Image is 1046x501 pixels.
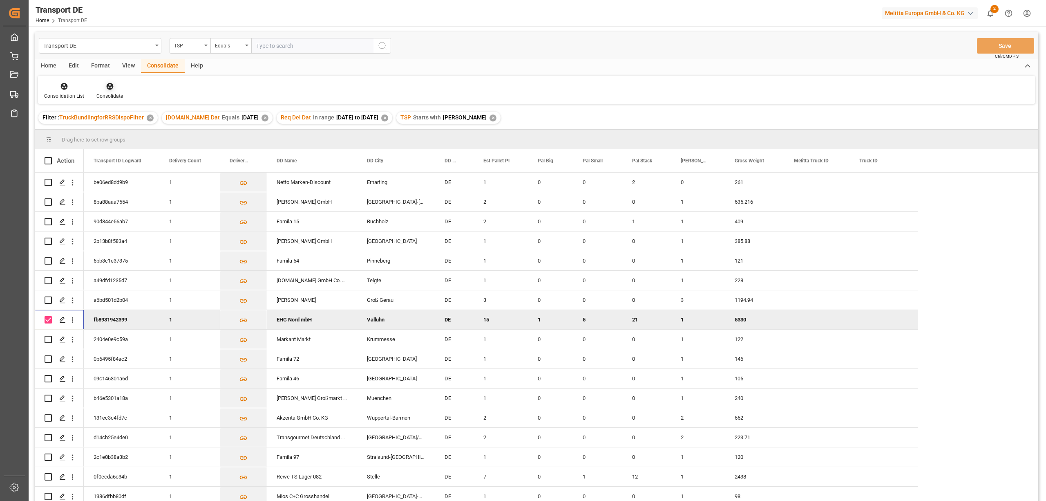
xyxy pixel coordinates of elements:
div: 09c146301a6d [84,369,159,388]
span: TruckBundlingforRRSDispoFIlter [59,114,144,121]
div: Famila 97 [267,447,357,467]
div: 122 [725,330,784,349]
div: Stralsund-[GEOGRAPHIC_DATA] [357,447,435,467]
div: Press SPACE to select this row. [84,212,918,231]
span: Pal Small [583,158,603,164]
div: [PERSON_NAME] GmbH [267,231,357,251]
div: Press SPACE to select this row. [84,271,918,290]
div: Press SPACE to select this row. [84,173,918,192]
div: 21 [622,310,671,329]
div: 1 [159,389,220,408]
div: 2 [671,408,725,427]
div: 0 [573,212,622,231]
div: 0 [573,428,622,447]
div: 3 [671,290,725,310]
div: DE [435,290,474,310]
div: Press SPACE to select this row. [84,290,918,310]
div: 535.216 [725,192,784,211]
div: Format [85,59,116,73]
div: Press SPACE to select this row. [84,447,918,467]
div: DE [435,173,474,192]
div: Telgte [357,271,435,290]
div: 1 [159,173,220,192]
div: 0 [622,330,671,349]
div: Home [35,59,63,73]
div: 261 [725,173,784,192]
span: Delivery List [230,158,250,164]
div: Groß Gerau [357,290,435,310]
div: 1 [474,349,528,368]
div: 0 [573,231,622,251]
div: 0 [573,349,622,368]
span: [DATE] [241,114,259,121]
div: 1 [671,349,725,368]
div: TSP [174,40,202,49]
span: Transport ID Logward [94,158,141,164]
div: DE [435,428,474,447]
div: Press SPACE to select this row. [35,330,84,349]
button: open menu [39,38,161,54]
div: View [116,59,141,73]
div: 1 [671,251,725,270]
span: TSP [400,114,411,121]
div: Erharting [357,173,435,192]
span: Filter : [42,114,59,121]
div: 1 [671,447,725,467]
div: Press SPACE to select this row. [84,467,918,487]
span: DD Name [277,158,297,164]
div: Press SPACE to deselect this row. [35,310,84,330]
div: 12 [622,467,671,486]
div: 552 [725,408,784,427]
div: 1 [159,271,220,290]
div: 1 [159,467,220,486]
span: Gross Weight [735,158,764,164]
div: 0 [573,408,622,427]
span: [PERSON_NAME] [443,114,487,121]
div: Buchholz [357,212,435,231]
div: 0 [528,251,573,270]
div: Press SPACE to select this row. [84,389,918,408]
span: Melitta Truck ID [794,158,829,164]
div: 0 [622,389,671,408]
span: Delivery Count [169,158,201,164]
span: Equals [222,114,239,121]
div: ✕ [147,115,154,121]
div: 1 [671,330,725,349]
div: d14cb25e4de0 [84,428,159,447]
div: 0 [573,173,622,192]
div: 1 [159,231,220,251]
span: Pal Stack [632,158,652,164]
div: 0 [573,369,622,388]
div: Melitta Europa GmbH & Co. KG [882,7,978,19]
div: 1 [159,251,220,270]
button: Save [977,38,1034,54]
div: 0f0ecda6c34b [84,467,159,486]
a: Home [36,18,49,23]
div: Press SPACE to select this row. [35,212,84,231]
div: 1 [159,369,220,388]
div: Press SPACE to select this row. [84,428,918,447]
div: Akzenta GmbH Co. KG [267,408,357,427]
div: Netto Marken-Discount [267,173,357,192]
div: 0 [671,173,725,192]
div: 2 [671,428,725,447]
div: Action [57,157,74,164]
div: Famila 15 [267,212,357,231]
button: open menu [170,38,210,54]
div: 2 [474,192,528,211]
div: 1 [671,271,725,290]
div: 1 [159,212,220,231]
div: 3 [474,290,528,310]
span: DD Country [445,158,456,164]
div: 2b13b8f583a4 [84,231,159,251]
div: Press SPACE to select this row. [35,369,84,389]
div: Transgourmet Deutschland GmbH Co. [267,428,357,447]
div: ✕ [261,115,268,121]
div: 0 [528,447,573,467]
div: ✕ [381,115,388,121]
div: 1194.94 [725,290,784,310]
span: 2 [990,5,999,13]
div: 0 [622,349,671,368]
div: DE [435,271,474,290]
span: Truck ID [859,158,878,164]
